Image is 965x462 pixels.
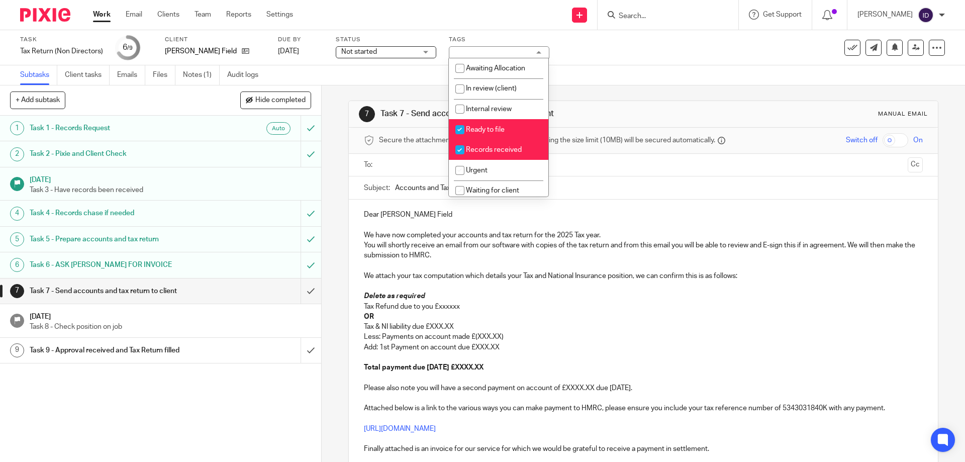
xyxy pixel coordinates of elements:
[364,364,484,371] strong: Total payment due [DATE] £XXXX.XX
[126,10,142,20] a: Email
[380,109,665,119] h1: Task 7 - Send accounts and tax return to client
[341,48,377,55] span: Not started
[466,126,505,133] span: Ready to file
[364,293,425,300] em: Delete as required
[93,10,111,20] a: Work
[10,91,65,109] button: + Add subtask
[157,10,179,20] a: Clients
[10,232,24,246] div: 5
[10,207,24,221] div: 4
[364,230,922,240] p: We have now completed your accounts and tax return for the 2025 Tax year.
[466,65,525,72] span: Awaiting Allocation
[30,284,204,299] h1: Task 7 - Send accounts and tax return to client
[266,10,293,20] a: Settings
[466,106,512,113] span: Internal review
[10,284,24,298] div: 7
[227,65,266,85] a: Audit logs
[763,11,802,18] span: Get Support
[364,332,922,342] p: Less: Payments on account made £(XXX.XX)
[10,147,24,161] div: 2
[379,135,715,145] span: Secure the attachments in this message. Files exceeding the size limit (10MB) will be secured aut...
[364,183,390,193] label: Subject:
[266,122,291,135] div: Auto
[846,135,878,145] span: Switch off
[123,42,133,53] div: 6
[364,240,922,261] p: You will shortly receive an email from our software with copies of the tax return and from this e...
[364,444,922,454] p: Finally attached is an invoice for our service for which we would be grateful to receive a paymen...
[913,135,923,145] span: On
[20,46,103,56] div: Tax Return (Non Directors)
[618,12,708,21] input: Search
[240,91,311,109] button: Hide completed
[30,322,311,332] p: Task 8 - Check position on job
[255,97,306,105] span: Hide completed
[364,383,922,393] p: Please also note you will have a second payment on account of £XXXX.XX due [DATE].
[336,36,436,44] label: Status
[278,36,323,44] label: Due by
[10,258,24,272] div: 6
[364,403,922,413] p: Attached below is a link to the various ways you can make payment to HMRC, please ensure you incl...
[30,121,204,136] h1: Task 1 - Records Request
[908,157,923,172] button: Cc
[153,65,175,85] a: Files
[466,187,519,194] span: Waiting for client
[30,185,311,195] p: Task 3 - Have records been received
[20,65,57,85] a: Subtasks
[449,36,549,44] label: Tags
[364,210,922,220] p: Dear [PERSON_NAME] Field
[183,65,220,85] a: Notes (1)
[195,10,211,20] a: Team
[30,257,204,272] h1: Task 6 - ASK [PERSON_NAME] FOR INVOICE
[65,65,110,85] a: Client tasks
[466,85,517,92] span: In review (client)
[278,48,299,55] span: [DATE]
[364,313,374,320] strong: OR
[20,8,70,22] img: Pixie
[364,302,922,312] p: Tax Refund due to you £xxxxxx
[878,110,928,118] div: Manual email
[20,36,103,44] label: Task
[466,167,488,174] span: Urgent
[127,45,133,51] small: /9
[364,425,436,432] a: [URL][DOMAIN_NAME]
[30,146,204,161] h1: Task 2 - Pixie and Client Check
[364,322,922,332] p: Tax & NI liability due £XXX.XX
[30,309,311,322] h1: [DATE]
[918,7,934,23] img: svg%3E
[117,65,145,85] a: Emails
[364,160,375,170] label: To:
[364,271,922,281] p: We attach your tax computation which details your Tax and National Insurance position, we can con...
[10,121,24,135] div: 1
[359,106,375,122] div: 7
[30,172,311,185] h1: [DATE]
[30,232,204,247] h1: Task 5 - Prepare accounts and tax return
[165,46,237,56] p: [PERSON_NAME] Field
[30,206,204,221] h1: Task 4 - Records chase if needed
[857,10,913,20] p: [PERSON_NAME]
[226,10,251,20] a: Reports
[466,146,522,153] span: Records received
[10,343,24,357] div: 9
[364,342,922,352] p: Add: 1st Payment on account due £XXX.XX
[165,36,265,44] label: Client
[30,343,204,358] h1: Task 9 - Approval received and Tax Return filled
